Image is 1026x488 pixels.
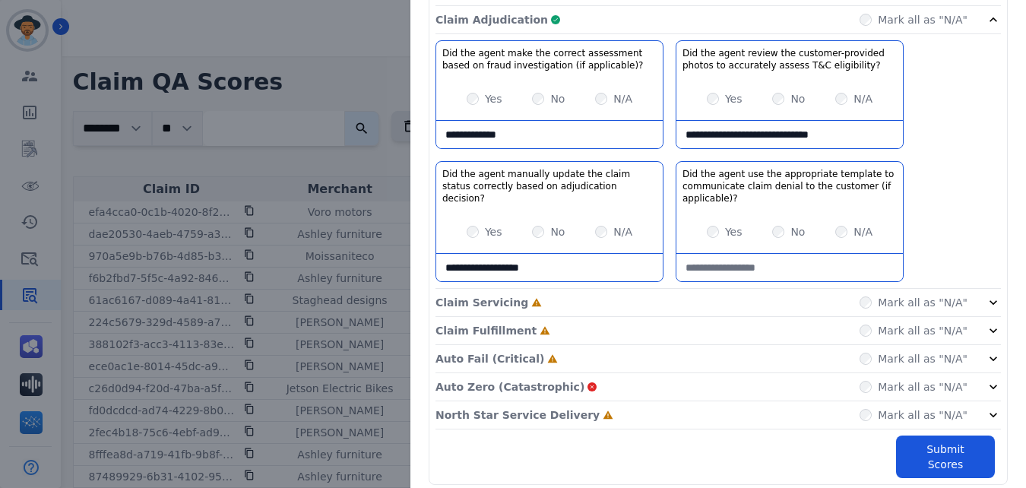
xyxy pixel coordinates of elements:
[878,323,967,338] label: Mark all as "N/A"
[485,91,502,106] label: Yes
[725,224,743,239] label: Yes
[878,351,967,366] label: Mark all as "N/A"
[682,47,897,71] h3: Did the agent review the customer-provided photos to accurately assess T&C eligibility?
[613,224,632,239] label: N/A
[896,436,995,478] button: Submit Scores
[435,12,548,27] p: Claim Adjudication
[435,407,600,423] p: North Star Service Delivery
[435,323,537,338] p: Claim Fulfillment
[725,91,743,106] label: Yes
[682,168,897,204] h3: Did the agent use the appropriate template to communicate claim denial to the customer (if applic...
[442,47,657,71] h3: Did the agent make the correct assessment based on fraud investigation (if applicable)?
[853,91,872,106] label: N/A
[435,379,584,395] p: Auto Zero (Catastrophic)
[790,224,805,239] label: No
[878,407,967,423] label: Mark all as "N/A"
[853,224,872,239] label: N/A
[485,224,502,239] label: Yes
[550,224,565,239] label: No
[878,379,967,395] label: Mark all as "N/A"
[550,91,565,106] label: No
[435,351,544,366] p: Auto Fail (Critical)
[613,91,632,106] label: N/A
[878,12,967,27] label: Mark all as "N/A"
[435,295,528,310] p: Claim Servicing
[790,91,805,106] label: No
[878,295,967,310] label: Mark all as "N/A"
[442,168,657,204] h3: Did the agent manually update the claim status correctly based on adjudication decision?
